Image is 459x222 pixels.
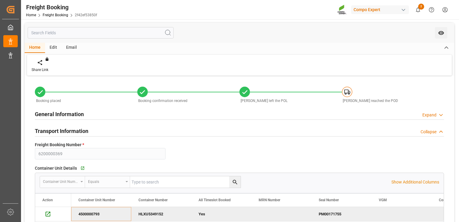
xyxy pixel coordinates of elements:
div: PM00171755 [312,207,372,221]
div: Edit [45,43,62,53]
div: HLXU5349152 [131,207,191,221]
button: search button [229,176,241,188]
div: Compo Expert [351,5,409,14]
span: Freight Booking Number [35,142,84,148]
span: VGM [379,198,387,202]
div: Home [25,43,45,53]
div: Yes [199,207,244,221]
input: Type to search [130,176,241,188]
h2: General Information [35,110,84,118]
p: Show Additional Columns [391,179,439,185]
h2: Transport Information [35,127,88,135]
span: Container Number [138,198,168,202]
button: Compo Expert [351,4,411,15]
input: Search Fields [28,27,174,39]
img: Screenshot%202023-09-29%20at%2010.02.21.png_1712312052.png [337,5,347,15]
div: Container Unit Number [43,177,78,184]
span: [PERSON_NAME] left the POL [241,99,287,103]
span: Booking confirmation received [138,99,187,103]
div: 4500000793 [71,207,131,221]
a: Home [26,13,36,17]
div: Collapse [421,129,436,135]
div: Expand [422,112,436,118]
span: Container Unit Details [35,165,77,171]
div: Equals [88,177,123,184]
div: Action [42,198,53,202]
button: Help Center [425,3,438,17]
span: [PERSON_NAME] reached the POD [343,99,398,103]
span: Seal Number [319,198,339,202]
button: open menu [85,176,130,188]
span: Container Unit Number [78,198,115,202]
button: open menu [435,27,447,39]
span: All Timeslot Booked [199,198,231,202]
span: MRN Number [259,198,280,202]
div: Freight Booking [26,3,97,12]
span: Booking placed [36,99,61,103]
button: open menu [40,176,85,188]
button: show 2 new notifications [411,3,425,17]
div: Email [62,43,81,53]
div: Press SPACE to deselect this row. [35,207,71,221]
a: Freight Booking [43,13,68,17]
span: 2 [418,4,424,10]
